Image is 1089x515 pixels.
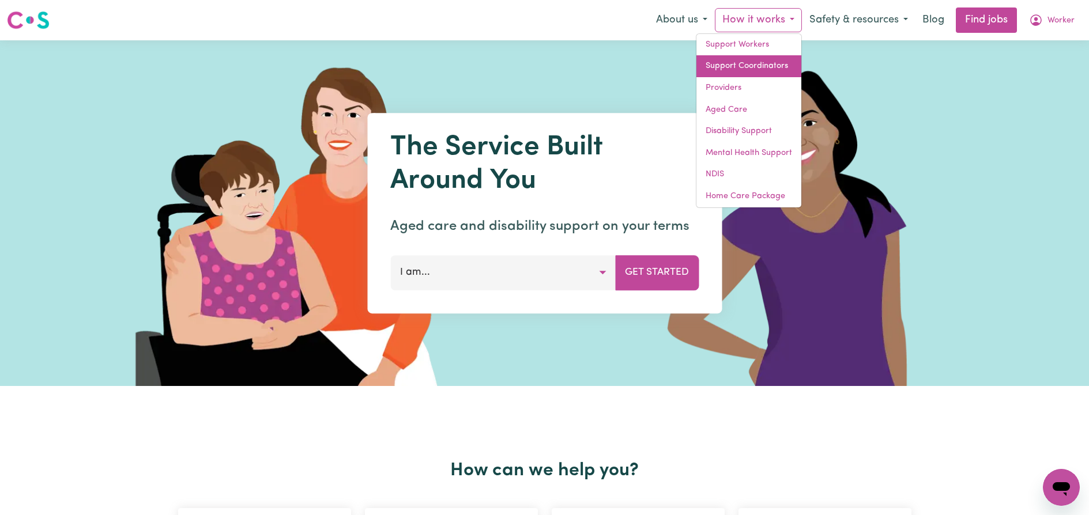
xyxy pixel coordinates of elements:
a: Mental Health Support [696,142,801,164]
a: Careseekers logo [7,7,50,33]
a: NDIS [696,164,801,185]
button: I am... [390,255,616,290]
button: Get Started [615,255,699,290]
a: Aged Care [696,99,801,121]
a: Disability Support [696,120,801,142]
a: Support Coordinators [696,55,801,77]
div: How it works [696,33,802,208]
iframe: Button to launch messaging window [1043,469,1080,506]
button: My Account [1022,8,1082,32]
a: Support Workers [696,34,801,56]
h1: The Service Built Around You [390,131,699,198]
img: Careseekers logo [7,10,50,31]
button: How it works [715,8,802,32]
a: Home Care Package [696,185,801,207]
p: Aged care and disability support on your terms [390,216,699,237]
button: Safety & resources [802,8,915,32]
a: Blog [915,7,951,33]
a: Providers [696,77,801,99]
h2: How can we help you? [171,460,918,482]
button: About us [649,8,715,32]
span: Worker [1047,14,1075,27]
a: Find jobs [956,7,1017,33]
